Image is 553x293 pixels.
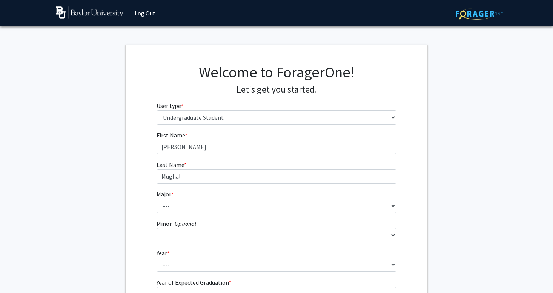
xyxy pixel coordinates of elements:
[56,6,123,19] img: Baylor University Logo
[157,63,397,81] h1: Welcome to ForagerOne!
[456,8,503,20] img: ForagerOne Logo
[157,219,196,228] label: Minor
[6,259,32,287] iframe: Chat
[172,220,196,227] i: - Optional
[157,84,397,95] h4: Let's get you started.
[157,190,174,199] label: Major
[157,131,185,139] span: First Name
[157,278,231,287] label: Year of Expected Graduation
[157,161,184,168] span: Last Name
[157,248,169,258] label: Year
[157,101,183,110] label: User type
